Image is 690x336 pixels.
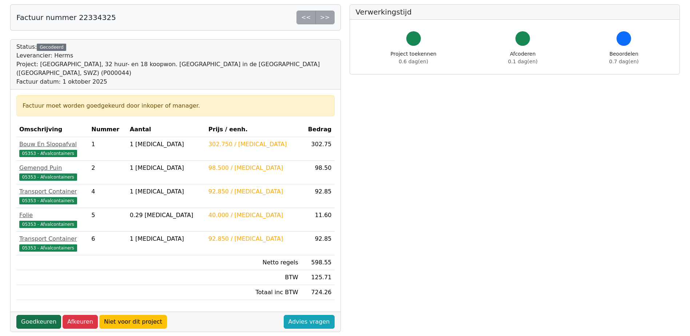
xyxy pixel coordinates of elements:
span: 05353 - Afvalcontainers [19,221,77,228]
td: BTW [206,270,301,285]
td: 1 [88,137,127,161]
div: 0.29 [MEDICAL_DATA] [130,211,203,220]
span: 0.1 dag(en) [508,59,538,64]
a: Goedkeuren [16,315,61,329]
td: 724.26 [301,285,335,300]
div: Gemengd Puin [19,164,85,172]
div: Beoordelen [609,50,639,65]
td: 6 [88,232,127,255]
div: 1 [MEDICAL_DATA] [130,187,203,196]
div: Factuur datum: 1 oktober 2025 [16,77,335,86]
span: 05353 - Afvalcontainers [19,173,77,181]
div: Transport Container [19,235,85,243]
td: 92.85 [301,184,335,208]
td: 302.75 [301,137,335,161]
a: Niet voor dit project [99,315,167,329]
div: Project toekennen [391,50,436,65]
td: 98.50 [301,161,335,184]
a: Transport Container05353 - Afvalcontainers [19,187,85,205]
td: Totaal inc BTW [206,285,301,300]
div: Afcoderen [508,50,538,65]
a: Gemengd Puin05353 - Afvalcontainers [19,164,85,181]
th: Omschrijving [16,122,88,137]
a: Advies vragen [284,315,335,329]
th: Bedrag [301,122,335,137]
a: Transport Container05353 - Afvalcontainers [19,235,85,252]
a: Bouw En Sloopafval05353 - Afvalcontainers [19,140,85,157]
td: 2 [88,161,127,184]
td: 92.85 [301,232,335,255]
div: Status: [16,43,335,86]
a: Folie05353 - Afvalcontainers [19,211,85,228]
div: Bouw En Sloopafval [19,140,85,149]
div: Folie [19,211,85,220]
div: 92.850 / [MEDICAL_DATA] [208,235,298,243]
span: 05353 - Afvalcontainers [19,197,77,204]
th: Prijs / eenh. [206,122,301,137]
td: Netto regels [206,255,301,270]
div: 92.850 / [MEDICAL_DATA] [208,187,298,196]
span: 0.7 dag(en) [609,59,639,64]
span: 0.6 dag(en) [399,59,428,64]
div: Gecodeerd [37,44,66,51]
a: Afkeuren [63,315,98,329]
td: 125.71 [301,270,335,285]
td: 598.55 [301,255,335,270]
th: Aantal [127,122,206,137]
span: 05353 - Afvalcontainers [19,244,77,252]
h5: Verwerkingstijd [356,8,674,16]
h5: Factuur nummer 22334325 [16,13,116,22]
div: 1 [MEDICAL_DATA] [130,235,203,243]
td: 11.60 [301,208,335,232]
td: 4 [88,184,127,208]
span: 05353 - Afvalcontainers [19,150,77,157]
div: 40.000 / [MEDICAL_DATA] [208,211,298,220]
div: 1 [MEDICAL_DATA] [130,140,203,149]
div: Factuur moet worden goedgekeurd door inkoper of manager. [23,101,328,110]
div: Transport Container [19,187,85,196]
td: 5 [88,208,127,232]
div: Leverancier: Herms [16,51,335,60]
div: 1 [MEDICAL_DATA] [130,164,203,172]
div: Project: [GEOGRAPHIC_DATA], 32 huur- en 18 koopwon. [GEOGRAPHIC_DATA] in de [GEOGRAPHIC_DATA] ([G... [16,60,335,77]
th: Nummer [88,122,127,137]
div: 302.750 / [MEDICAL_DATA] [208,140,298,149]
div: 98.500 / [MEDICAL_DATA] [208,164,298,172]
